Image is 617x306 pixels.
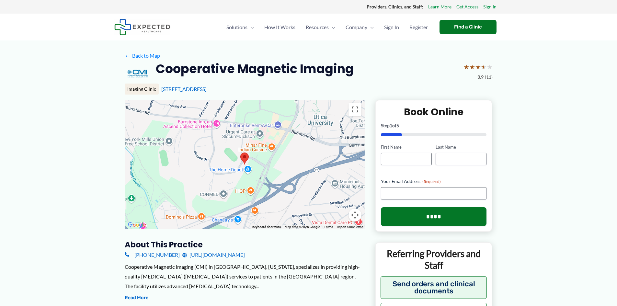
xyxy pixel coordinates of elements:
a: ←Back to Map [125,51,160,61]
span: Map data ©2025 Google [285,225,320,229]
strong: Providers, Clinics, and Staff: [367,4,423,9]
a: Sign In [483,3,497,11]
span: ★ [481,61,487,73]
span: Menu Toggle [329,16,335,39]
button: Map camera controls [348,209,361,221]
a: Sign In [379,16,404,39]
div: Imaging Clinic [125,84,159,95]
span: ← [125,52,131,59]
nav: Primary Site Navigation [221,16,433,39]
span: (11) [485,73,493,81]
span: Menu Toggle [367,16,374,39]
a: [STREET_ADDRESS] [161,86,207,92]
span: ★ [475,61,481,73]
a: Report a map error [337,225,363,229]
span: Resources [306,16,329,39]
a: [PHONE_NUMBER] [125,250,180,260]
a: How It Works [259,16,301,39]
span: Company [346,16,367,39]
span: ★ [469,61,475,73]
a: Get Access [456,3,478,11]
a: Learn More [428,3,451,11]
label: First Name [381,144,432,150]
a: ResourcesMenu Toggle [301,16,340,39]
a: Terms (opens in new tab) [324,225,333,229]
span: How It Works [264,16,295,39]
label: Last Name [436,144,486,150]
img: Google [126,221,148,229]
a: Register [404,16,433,39]
span: ★ [487,61,493,73]
button: Read More [125,294,148,302]
button: Toggle fullscreen view [348,103,361,116]
span: 1 [390,123,392,128]
span: Solutions [226,16,247,39]
h2: Book Online [381,106,487,118]
button: Keyboard shortcuts [252,225,281,229]
a: CompanyMenu Toggle [340,16,379,39]
span: Menu Toggle [247,16,254,39]
a: SolutionsMenu Toggle [221,16,259,39]
span: (Required) [422,179,441,184]
span: Sign In [384,16,399,39]
a: Find a Clinic [440,20,497,34]
span: ★ [463,61,469,73]
p: Referring Providers and Staff [381,248,487,271]
span: 3.9 [477,73,484,81]
a: Open this area in Google Maps (opens a new window) [126,221,148,229]
span: Register [409,16,428,39]
p: Step of [381,123,487,128]
button: Send orders and clinical documents [381,276,487,299]
label: Your Email Address [381,178,487,185]
h3: About this practice [125,240,365,250]
h2: Cooperative Magnetic Imaging [156,61,354,77]
div: Cooperative Magnetic Imaging (CMI) in [GEOGRAPHIC_DATA], [US_STATE], specializes in providing hig... [125,262,365,291]
span: 5 [396,123,399,128]
img: Expected Healthcare Logo - side, dark font, small [114,19,170,35]
a: [URL][DOMAIN_NAME] [182,250,245,260]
